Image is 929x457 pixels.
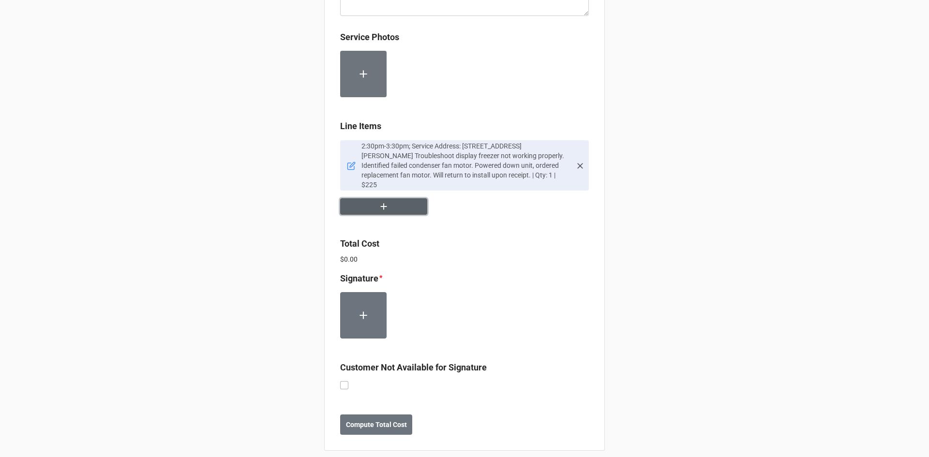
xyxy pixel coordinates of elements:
p: 2:30pm-3:30pm; Service Address: [STREET_ADDRESS][PERSON_NAME] Troubleshoot display freezer not wo... [361,141,571,190]
b: Total Cost [340,238,379,249]
b: Compute Total Cost [346,420,407,430]
label: Customer Not Available for Signature [340,361,487,374]
p: $0.00 [340,254,589,264]
label: Line Items [340,119,381,133]
button: Compute Total Cost [340,414,412,435]
label: Signature [340,272,378,285]
label: Service Photos [340,30,399,44]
